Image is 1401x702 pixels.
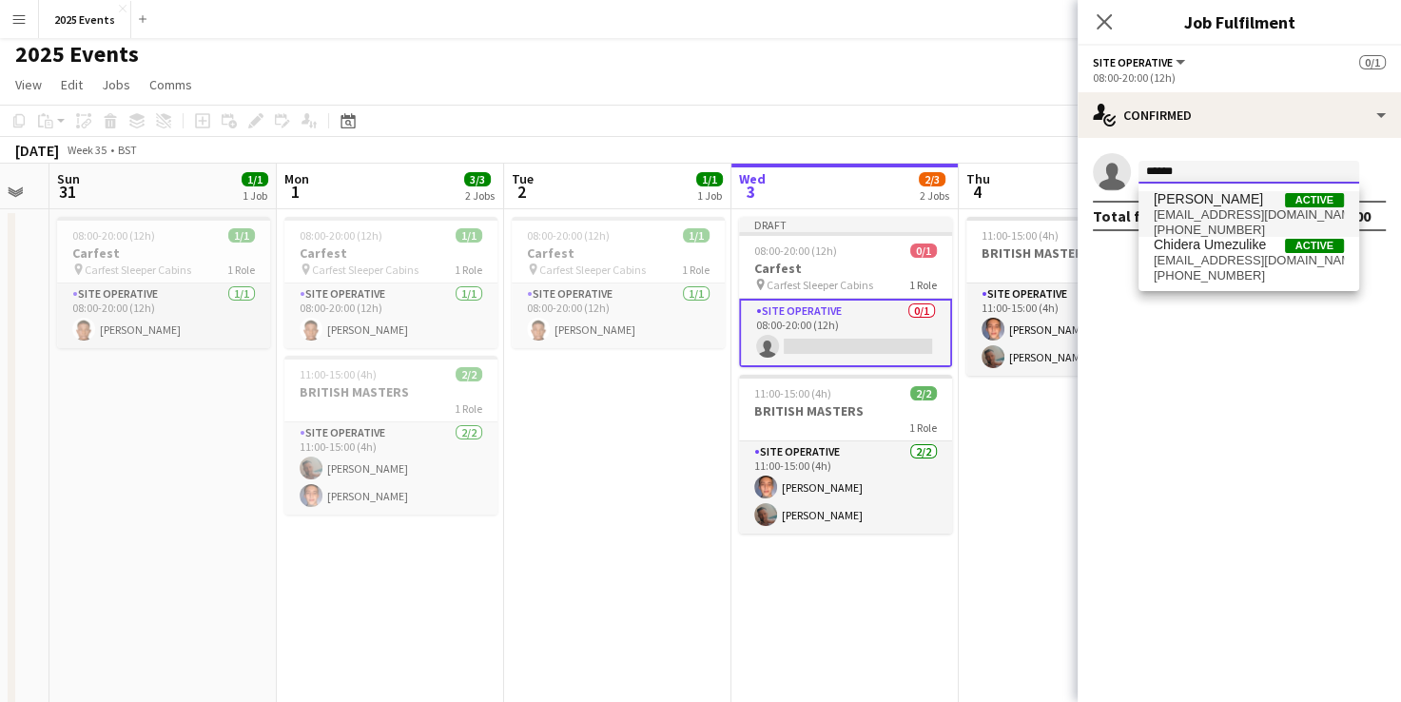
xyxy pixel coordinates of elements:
[53,72,90,97] a: Edit
[697,188,722,203] div: 1 Job
[1154,268,1344,283] span: +447350155491
[15,40,139,68] h1: 2025 Events
[300,367,377,381] span: 11:00-15:00 (4h)
[909,278,937,292] span: 1 Role
[512,283,725,348] app-card-role: Site Operative1/108:00-20:00 (12h)[PERSON_NAME]
[963,181,990,203] span: 4
[312,263,418,277] span: Carfest Sleeper Cabins
[284,217,497,348] app-job-card: 08:00-20:00 (12h)1/1Carfest Carfest Sleeper Cabins1 RoleSite Operative1/108:00-20:00 (12h)[PERSON...
[739,375,952,534] app-job-card: 11:00-15:00 (4h)2/2BRITISH MASTERS1 RoleSite Operative2/211:00-15:00 (4h)[PERSON_NAME][PERSON_NAME]
[1359,55,1386,69] span: 0/1
[1285,193,1344,207] span: Active
[1078,10,1401,34] h3: Job Fulfilment
[1093,55,1173,69] span: Site Operative
[1154,223,1344,238] span: +447867219115
[736,181,766,203] span: 3
[228,228,255,243] span: 1/1
[754,386,831,400] span: 11:00-15:00 (4h)
[57,283,270,348] app-card-role: Site Operative1/108:00-20:00 (12h)[PERSON_NAME]
[57,244,270,262] h3: Carfest
[284,283,497,348] app-card-role: Site Operative1/108:00-20:00 (12h)[PERSON_NAME]
[456,228,482,243] span: 1/1
[1093,70,1386,85] div: 08:00-20:00 (12h)
[63,143,110,157] span: Week 35
[1154,253,1344,268] span: chideraumezulike@gmail.com
[456,367,482,381] span: 2/2
[754,244,837,258] span: 08:00-20:00 (12h)
[909,420,937,435] span: 1 Role
[1093,206,1158,225] div: Total fee
[242,172,268,186] span: 1/1
[142,72,200,97] a: Comms
[102,76,130,93] span: Jobs
[118,143,137,157] div: BST
[1154,191,1263,207] span: Chidera Francis Chinweoke
[682,263,710,277] span: 1 Role
[919,172,945,186] span: 2/3
[284,383,497,400] h3: BRITISH MASTERS
[284,244,497,262] h3: Carfest
[94,72,138,97] a: Jobs
[57,170,80,187] span: Sun
[85,263,191,277] span: Carfest Sleeper Cabins
[61,76,83,93] span: Edit
[910,244,937,258] span: 0/1
[284,170,309,187] span: Mon
[15,141,59,160] div: [DATE]
[300,228,382,243] span: 08:00-20:00 (12h)
[966,170,990,187] span: Thu
[1093,55,1188,69] button: Site Operative
[683,228,710,243] span: 1/1
[1285,239,1344,253] span: Active
[512,170,534,187] span: Tue
[966,217,1179,376] app-job-card: 11:00-15:00 (4h)2/2BRITISH MASTERS1 RoleSite Operative2/211:00-15:00 (4h)[PERSON_NAME][PERSON_NAME]
[72,228,155,243] span: 08:00-20:00 (12h)
[464,172,491,186] span: 3/3
[465,188,495,203] div: 2 Jobs
[739,217,952,367] app-job-card: Draft08:00-20:00 (12h)0/1Carfest Carfest Sleeper Cabins1 RoleSite Operative0/108:00-20:00 (12h)
[57,217,270,348] app-job-card: 08:00-20:00 (12h)1/1Carfest Carfest Sleeper Cabins1 RoleSite Operative1/108:00-20:00 (12h)[PERSON...
[455,401,482,416] span: 1 Role
[509,181,534,203] span: 2
[455,263,482,277] span: 1 Role
[54,181,80,203] span: 31
[767,278,873,292] span: Carfest Sleeper Cabins
[149,76,192,93] span: Comms
[696,172,723,186] span: 1/1
[966,283,1179,376] app-card-role: Site Operative2/211:00-15:00 (4h)[PERSON_NAME][PERSON_NAME]
[527,228,610,243] span: 08:00-20:00 (12h)
[739,260,952,277] h3: Carfest
[1154,237,1266,253] span: Chidera Umezulike
[39,1,131,38] button: 2025 Events
[284,422,497,515] app-card-role: Site Operative2/211:00-15:00 (4h)[PERSON_NAME][PERSON_NAME]
[920,188,949,203] div: 2 Jobs
[227,263,255,277] span: 1 Role
[966,244,1179,262] h3: BRITISH MASTERS
[15,76,42,93] span: View
[910,386,937,400] span: 2/2
[284,356,497,515] app-job-card: 11:00-15:00 (4h)2/2BRITISH MASTERS1 RoleSite Operative2/211:00-15:00 (4h)[PERSON_NAME][PERSON_NAME]
[539,263,646,277] span: Carfest Sleeper Cabins
[739,217,952,232] div: Draft
[512,244,725,262] h3: Carfest
[243,188,267,203] div: 1 Job
[739,170,766,187] span: Wed
[739,441,952,534] app-card-role: Site Operative2/211:00-15:00 (4h)[PERSON_NAME][PERSON_NAME]
[739,299,952,367] app-card-role: Site Operative0/108:00-20:00 (12h)
[8,72,49,97] a: View
[982,228,1059,243] span: 11:00-15:00 (4h)
[1154,207,1344,223] span: frankderah@gmail.com
[1078,92,1401,138] div: Confirmed
[512,217,725,348] app-job-card: 08:00-20:00 (12h)1/1Carfest Carfest Sleeper Cabins1 RoleSite Operative1/108:00-20:00 (12h)[PERSON...
[739,402,952,419] h3: BRITISH MASTERS
[282,181,309,203] span: 1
